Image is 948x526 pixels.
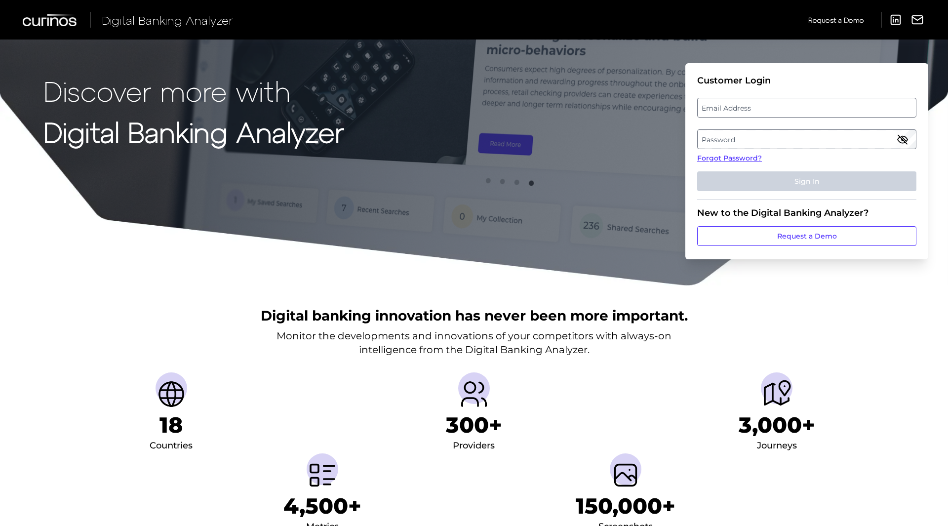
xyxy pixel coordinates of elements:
[446,412,502,438] h1: 300+
[576,493,675,519] h1: 150,000+
[102,13,233,27] span: Digital Banking Analyzer
[610,459,641,491] img: Screenshots
[697,75,916,86] div: Customer Login
[808,12,864,28] a: Request a Demo
[697,171,916,191] button: Sign In
[761,378,792,410] img: Journeys
[283,493,361,519] h1: 4,500+
[156,378,187,410] img: Countries
[150,438,193,454] div: Countries
[276,329,671,357] p: Monitor the developments and innovations of your competitors with always-on intelligence from the...
[261,306,688,325] h2: Digital banking innovation has never been more important.
[697,207,916,218] div: New to the Digital Banking Analyzer?
[697,153,916,163] a: Forgot Password?
[307,459,338,491] img: Metrics
[698,99,915,117] label: Email Address
[23,14,78,26] img: Curinos
[739,412,815,438] h1: 3,000+
[808,16,864,24] span: Request a Demo
[453,438,495,454] div: Providers
[757,438,797,454] div: Journeys
[43,115,344,148] strong: Digital Banking Analyzer
[159,412,183,438] h1: 18
[43,75,344,106] p: Discover more with
[458,378,490,410] img: Providers
[698,130,915,148] label: Password
[697,226,916,246] a: Request a Demo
